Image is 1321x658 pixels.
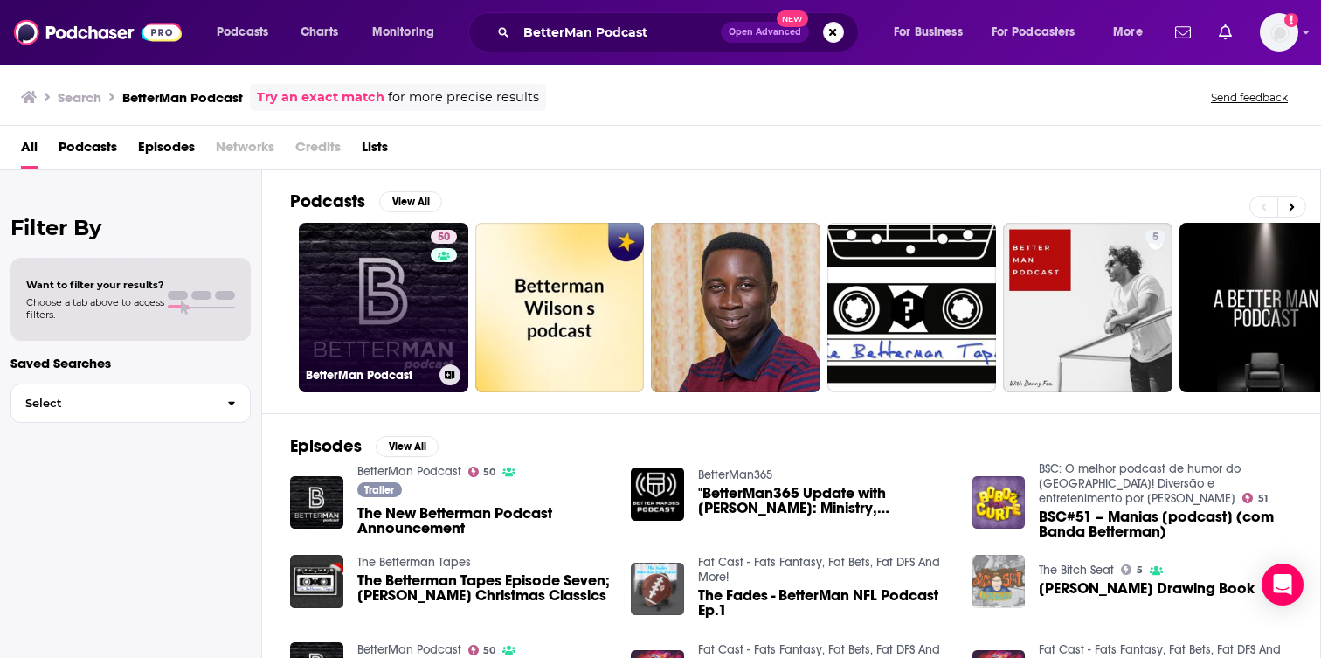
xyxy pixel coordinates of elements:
[631,468,684,521] img: "BetterMan365 Update with OBIE: Ministry, Curriculum, Podcast & Events!"
[58,89,101,106] h3: Search
[379,191,442,212] button: View All
[360,18,457,46] button: open menu
[431,230,457,244] a: 50
[290,190,365,212] h2: Podcasts
[1039,563,1114,578] a: The Bitch Seat
[698,468,772,482] a: BetterMan365
[483,468,495,476] span: 50
[1212,17,1239,47] a: Show notifications dropdown
[1260,13,1298,52] button: Show profile menu
[10,355,251,371] p: Saved Searches
[388,87,539,107] span: for more precise results
[1039,509,1292,539] a: BSC#51 – Manias [podcast] (com Banda Betterman)
[777,10,808,27] span: New
[301,20,338,45] span: Charts
[1206,90,1293,105] button: Send feedback
[438,229,450,246] span: 50
[1113,20,1143,45] span: More
[980,18,1101,46] button: open menu
[357,555,471,570] a: The Betterman Tapes
[290,476,343,530] img: The New Betterman Podcast Announcement
[10,215,251,240] h2: Filter By
[372,20,434,45] span: Monitoring
[204,18,291,46] button: open menu
[1242,493,1268,503] a: 51
[59,133,117,169] a: Podcasts
[138,133,195,169] a: Episodes
[290,435,439,457] a: EpisodesView All
[631,563,684,616] img: The Fades - BetterMan NFL Podcast Ep.1
[1168,17,1198,47] a: Show notifications dropdown
[306,368,432,383] h3: BetterMan Podcast
[364,485,394,495] span: Trailer
[26,296,164,321] span: Choose a tab above to access filters.
[972,476,1026,530] img: BSC#51 – Manias [podcast] (com Banda Betterman)
[468,645,496,655] a: 50
[698,555,940,585] a: Fat Cast - Fats Fantasy, Fat Bets, Fat DFS And More!
[1039,581,1255,596] span: [PERSON_NAME] Drawing Book
[290,435,362,457] h2: Episodes
[698,486,951,516] span: "BetterMan365 Update with [PERSON_NAME]: Ministry, Curriculum, Podcast & Events!"
[11,398,213,409] span: Select
[1039,581,1255,596] a: Jake Betterman’s Drawing Book
[698,588,951,618] a: The Fades - BetterMan NFL Podcast Ep.1
[1121,564,1143,575] a: 5
[468,467,496,477] a: 50
[357,642,461,657] a: BetterMan Podcast
[290,190,442,212] a: PodcastsView All
[357,573,611,603] a: The Betterman Tapes Episode Seven; Noam E. Betterman’s Christmas Classics
[1260,13,1298,52] span: Logged in as sschroeder
[1101,18,1165,46] button: open menu
[257,87,384,107] a: Try an exact match
[1262,564,1304,606] div: Open Intercom Messenger
[295,133,341,169] span: Credits
[1284,13,1298,27] svg: Add a profile image
[882,18,985,46] button: open menu
[216,133,274,169] span: Networks
[122,89,243,106] h3: BetterMan Podcast
[1145,230,1165,244] a: 5
[299,223,468,392] a: 50BetterMan Podcast
[1258,495,1268,502] span: 51
[894,20,963,45] span: For Business
[721,22,809,43] button: Open AdvancedNew
[485,12,875,52] div: Search podcasts, credits, & more...
[357,573,611,603] span: The Betterman Tapes Episode Seven; [PERSON_NAME] Christmas Classics
[516,18,721,46] input: Search podcasts, credits, & more...
[1260,13,1298,52] img: User Profile
[290,555,343,608] img: The Betterman Tapes Episode Seven; Noam E. Betterman’s Christmas Classics
[14,16,182,49] img: Podchaser - Follow, Share and Rate Podcasts
[729,28,801,37] span: Open Advanced
[357,464,461,479] a: BetterMan Podcast
[10,384,251,423] button: Select
[289,18,349,46] a: Charts
[1152,229,1158,246] span: 5
[26,279,164,291] span: Want to filter your results?
[698,486,951,516] a: "BetterMan365 Update with OBIE: Ministry, Curriculum, Podcast & Events!"
[362,133,388,169] a: Lists
[992,20,1075,45] span: For Podcasters
[483,647,495,655] span: 50
[1003,223,1172,392] a: 5
[1039,461,1241,506] a: BSC: O melhor podcast de humor do Brasil! Diversão e entretenimento por Bobos Sem Corte
[21,133,38,169] a: All
[376,436,439,457] button: View All
[217,20,268,45] span: Podcasts
[972,555,1026,608] img: Jake Betterman’s Drawing Book
[1137,566,1143,574] span: 5
[357,506,611,536] a: The New Betterman Podcast Announcement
